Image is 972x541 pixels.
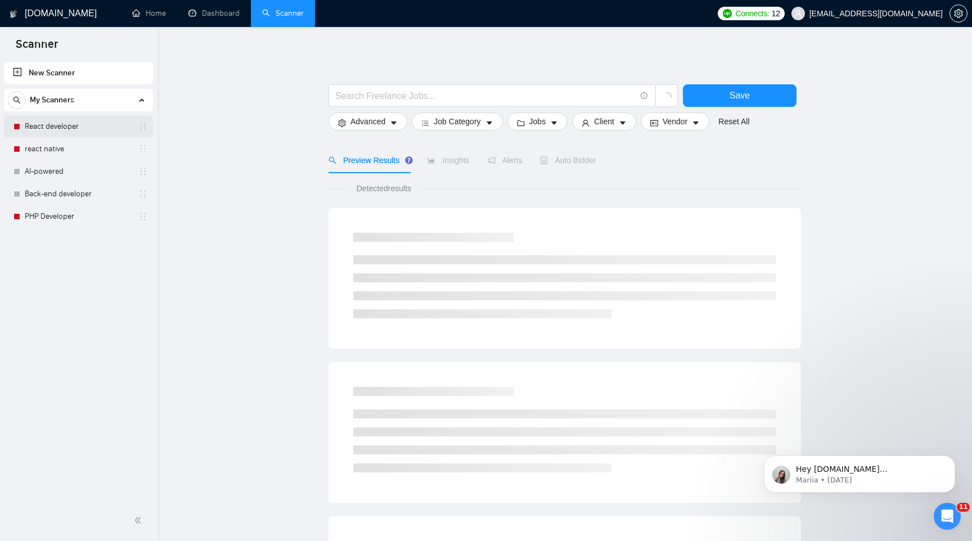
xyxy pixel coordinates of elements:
[517,119,525,127] span: folder
[735,7,769,20] span: Connects:
[7,36,67,60] span: Scanner
[427,156,469,165] span: Insights
[957,503,970,512] span: 11
[747,432,972,511] iframe: Intercom notifications message
[949,4,967,22] button: setting
[619,119,627,127] span: caret-down
[25,115,132,138] a: React developer
[718,115,749,128] a: Reset All
[434,115,480,128] span: Job Category
[488,156,496,164] span: notification
[328,156,336,164] span: search
[338,119,346,127] span: setting
[138,167,147,176] span: holder
[138,190,147,199] span: holder
[8,96,25,104] span: search
[488,156,523,165] span: Alerts
[934,503,961,530] iframe: Intercom live chat
[421,119,429,127] span: bars
[683,84,796,107] button: Save
[328,112,407,130] button: settingAdvancedcaret-down
[641,92,648,100] span: info-circle
[4,62,153,84] li: New Scanner
[582,119,589,127] span: user
[25,160,132,183] a: AI-powered
[572,112,636,130] button: userClientcaret-down
[188,8,240,18] a: dashboardDashboard
[134,515,145,526] span: double-left
[335,89,636,103] input: Search Freelance Jobs...
[794,10,802,17] span: user
[138,212,147,221] span: holder
[25,183,132,205] a: Back-end developer
[390,119,398,127] span: caret-down
[138,122,147,131] span: holder
[485,119,493,127] span: caret-down
[529,115,546,128] span: Jobs
[349,182,419,195] span: Detected results
[138,145,147,154] span: holder
[412,112,502,130] button: barsJob Categorycaret-down
[350,115,385,128] span: Advanced
[507,112,568,130] button: folderJobscaret-down
[661,92,672,102] span: loading
[650,119,658,127] span: idcard
[8,91,26,109] button: search
[772,7,780,20] span: 12
[262,8,304,18] a: searchScanner
[4,89,153,228] li: My Scanners
[641,112,709,130] button: idcardVendorcaret-down
[30,89,74,111] span: My Scanners
[723,9,732,18] img: upwork-logo.png
[13,62,144,84] a: New Scanner
[730,88,750,102] span: Save
[25,138,132,160] a: react native
[950,9,967,18] span: setting
[540,156,596,165] span: Auto Bidder
[540,156,548,164] span: robot
[328,156,409,165] span: Preview Results
[404,155,414,165] div: Tooltip anchor
[692,119,700,127] span: caret-down
[594,115,614,128] span: Client
[550,119,558,127] span: caret-down
[949,9,967,18] a: setting
[10,5,17,23] img: logo
[663,115,687,128] span: Vendor
[132,8,166,18] a: homeHome
[427,156,435,164] span: area-chart
[25,205,132,228] a: PHP Developer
